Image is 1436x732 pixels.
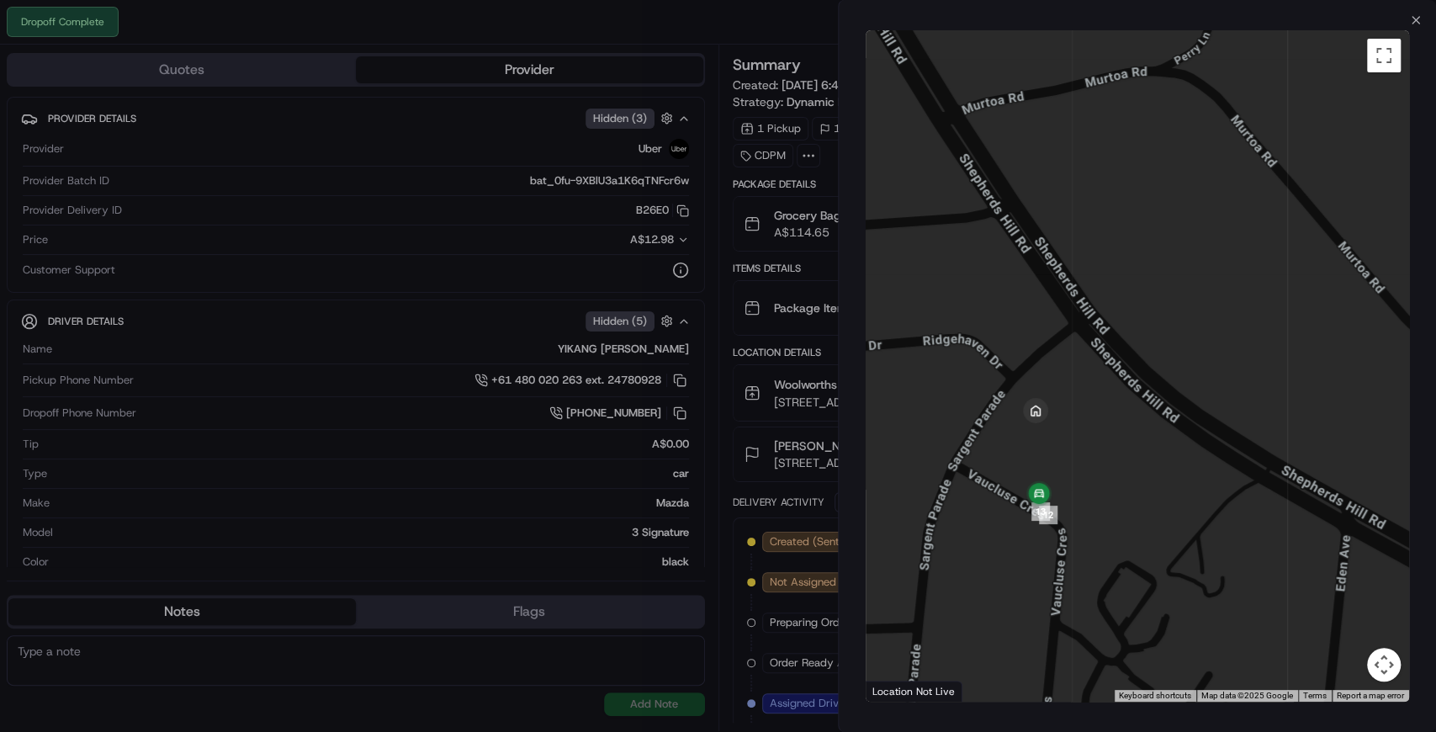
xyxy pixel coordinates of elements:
button: Map camera controls [1367,648,1401,682]
a: Open this area in Google Maps (opens a new window) [870,680,925,702]
div: 13 [1031,502,1050,521]
div: Location Not Live [866,681,962,702]
button: Keyboard shortcuts [1119,690,1191,702]
a: Report a map error [1337,691,1404,700]
a: Terms [1303,691,1327,700]
img: Google [870,680,925,702]
div: 12 [1039,506,1057,524]
span: Map data ©2025 Google [1201,691,1293,700]
button: Toggle fullscreen view [1367,39,1401,72]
